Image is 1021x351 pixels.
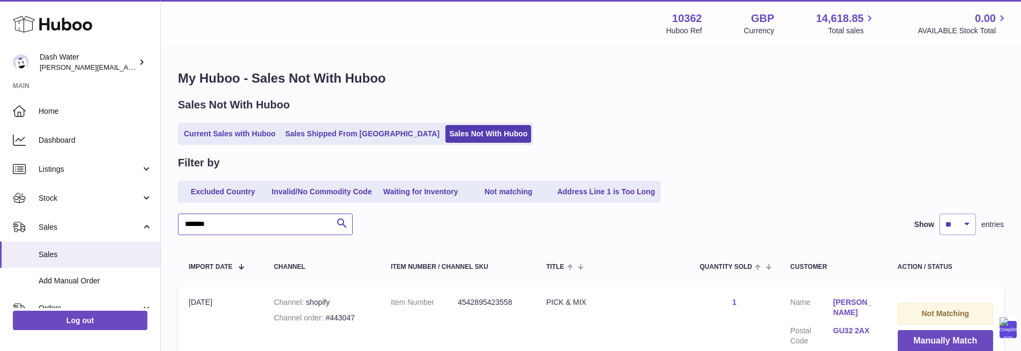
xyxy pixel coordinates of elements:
[672,11,702,26] strong: 10362
[466,183,552,201] a: Not matching
[13,311,147,330] a: Log out
[39,250,152,260] span: Sales
[791,326,833,346] dt: Postal Code
[918,26,1008,36] span: AVAILABLE Stock Total
[732,298,736,306] a: 1
[274,313,326,322] strong: Channel order
[178,70,1004,87] h1: My Huboo - Sales Not With Huboo
[975,11,996,26] span: 0.00
[751,11,774,26] strong: GBP
[981,220,1004,230] span: entries
[546,297,678,308] div: PICK & MIX
[281,125,443,143] a: Sales Shipped From [GEOGRAPHIC_DATA]
[39,106,152,116] span: Home
[189,264,233,270] span: Import date
[816,11,876,36] a: 14,618.85 Total sales
[391,264,525,270] div: Item Number / Channel SKU
[13,54,29,70] img: james@dash-water.com
[39,135,152,145] span: Dashboard
[554,183,659,201] a: Address Line 1 is Too Long
[918,11,1008,36] a: 0.00 AVAILABLE Stock Total
[274,264,369,270] div: Channel
[39,276,152,286] span: Add Manual Order
[40,63,215,71] span: [PERSON_NAME][EMAIL_ADDRESS][DOMAIN_NAME]
[833,326,876,336] a: GU32 2AX
[39,303,141,313] span: Orders
[914,220,934,230] label: Show
[791,264,876,270] div: Customer
[445,125,531,143] a: Sales Not With Huboo
[180,183,266,201] a: Excluded Country
[391,297,458,308] dt: Item Number
[39,193,141,203] span: Stock
[274,297,369,308] div: shopify
[274,298,306,306] strong: Channel
[744,26,774,36] div: Currency
[833,297,876,318] a: [PERSON_NAME]
[178,98,290,112] h2: Sales Not With Huboo
[921,309,969,318] strong: Not Matching
[898,264,993,270] div: Action / Status
[791,297,833,320] dt: Name
[180,125,279,143] a: Current Sales with Huboo
[39,164,141,174] span: Listings
[40,52,136,72] div: Dash Water
[666,26,702,36] div: Huboo Ref
[816,11,863,26] span: 14,618.85
[178,156,220,170] h2: Filter by
[458,297,525,308] dd: 4542895423558
[828,26,876,36] span: Total sales
[39,222,141,232] span: Sales
[546,264,564,270] span: Title
[699,264,752,270] span: Quantity Sold
[268,183,376,201] a: Invalid/No Commodity Code
[378,183,464,201] a: Waiting for Inventory
[274,313,369,323] div: #443047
